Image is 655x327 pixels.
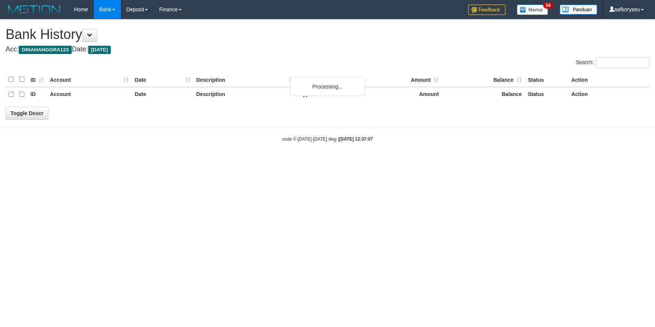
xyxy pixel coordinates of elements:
label: Search: [576,57,649,68]
th: Date [132,87,193,102]
th: Action [568,72,649,87]
img: Button%20Memo.svg [517,4,548,15]
div: Processing... [290,77,365,96]
th: ID [27,87,47,102]
img: Feedback.jpg [468,4,506,15]
span: DINAHANGGRA123 [19,46,72,54]
th: Balance [442,72,525,87]
small: code © [DATE]-[DATE] dwg | [282,136,373,142]
th: Balance [442,87,525,102]
h4: Acc: Date: [6,46,649,53]
th: Description [193,87,297,102]
th: Action [568,87,649,102]
th: Account [47,87,132,102]
th: Amount [360,72,442,87]
th: Status [525,87,568,102]
th: Description [193,72,297,87]
img: MOTION_logo.png [6,4,63,15]
img: panduan.png [560,4,597,15]
th: Type [297,72,360,87]
th: Account [47,72,132,87]
h1: Bank History [6,27,649,42]
span: [DATE] [88,46,111,54]
a: Toggle Descr [6,107,48,120]
th: Amount [360,87,442,102]
strong: [DATE] 12:37:07 [339,136,373,142]
th: Date [132,72,193,87]
th: Status [525,72,568,87]
th: ID [27,72,47,87]
input: Search: [596,57,649,68]
span: 34 [543,2,553,9]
